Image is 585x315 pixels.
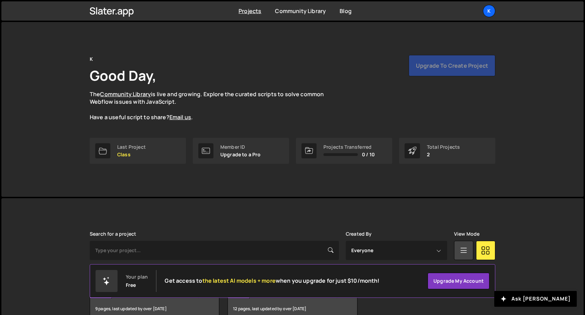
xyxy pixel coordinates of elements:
div: Your plan [126,274,148,280]
input: Type your project... [90,241,339,260]
p: Upgrade to a Pro [220,152,261,157]
div: Free [126,282,136,288]
div: K [90,55,93,63]
label: View Mode [454,231,479,237]
span: 0 / 10 [362,152,375,157]
a: Community Library [275,7,326,15]
p: The is live and growing. Explore the curated scripts to solve common Webflow issues with JavaScri... [90,90,337,121]
p: 2 [427,152,460,157]
a: Projects [239,7,261,15]
div: Projects Transferred [323,144,375,150]
div: Last Project [117,144,146,150]
button: Ask [PERSON_NAME] [494,291,577,307]
p: Class [117,152,146,157]
a: Blog [340,7,352,15]
label: Created By [346,231,372,237]
a: Last Project Class [90,138,186,164]
a: Upgrade my account [428,273,489,289]
div: Total Projects [427,144,460,150]
h2: Get access to when you upgrade for just $10/month! [165,278,379,284]
div: Member ID [220,144,261,150]
a: Email us [169,113,191,121]
span: the latest AI models + more [202,277,276,284]
h1: Good Day, [90,66,156,85]
label: Search for a project [90,231,136,237]
a: Community Library [100,90,151,98]
a: K [483,5,495,17]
